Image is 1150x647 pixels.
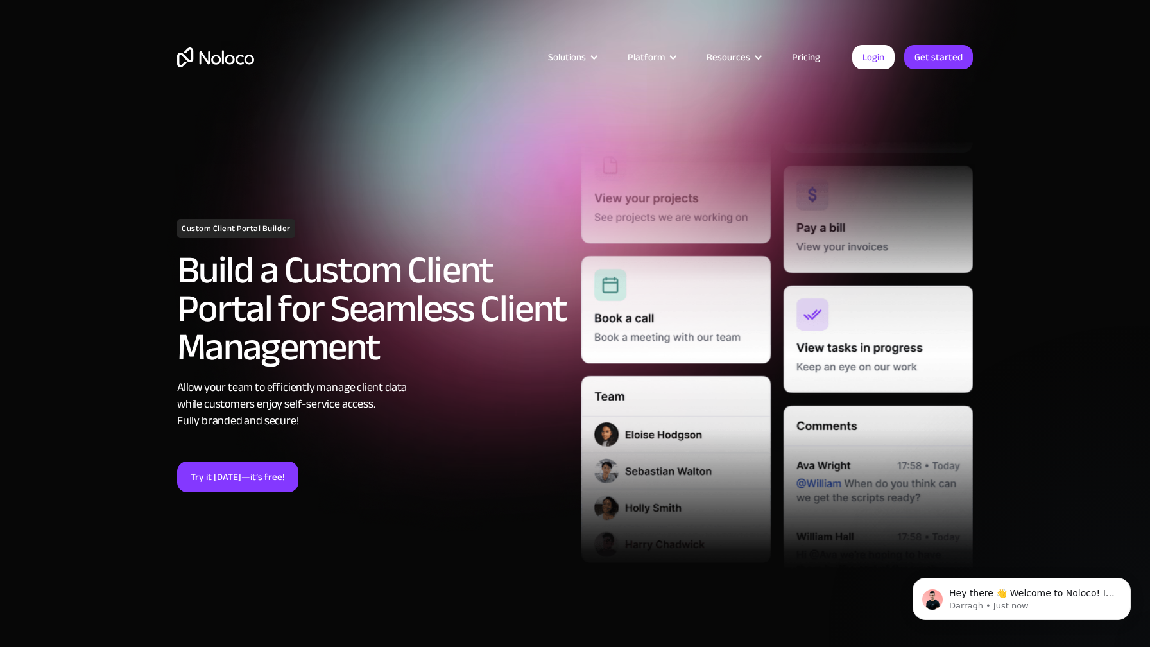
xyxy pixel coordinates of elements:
a: Get started [904,45,973,69]
h1: Custom Client Portal Builder [177,219,295,238]
div: Resources [691,49,776,65]
a: Login [852,45,895,69]
div: Solutions [548,49,586,65]
div: Platform [628,49,665,65]
a: Try it [DATE]—it’s free! [177,462,298,492]
div: Solutions [532,49,612,65]
iframe: Intercom notifications message [893,551,1150,641]
a: home [177,47,254,67]
div: Platform [612,49,691,65]
div: Resources [707,49,750,65]
div: Allow your team to efficiently manage client data while customers enjoy self-service access. Full... [177,379,569,429]
h2: Build a Custom Client Portal for Seamless Client Management [177,251,569,367]
a: Pricing [776,49,836,65]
